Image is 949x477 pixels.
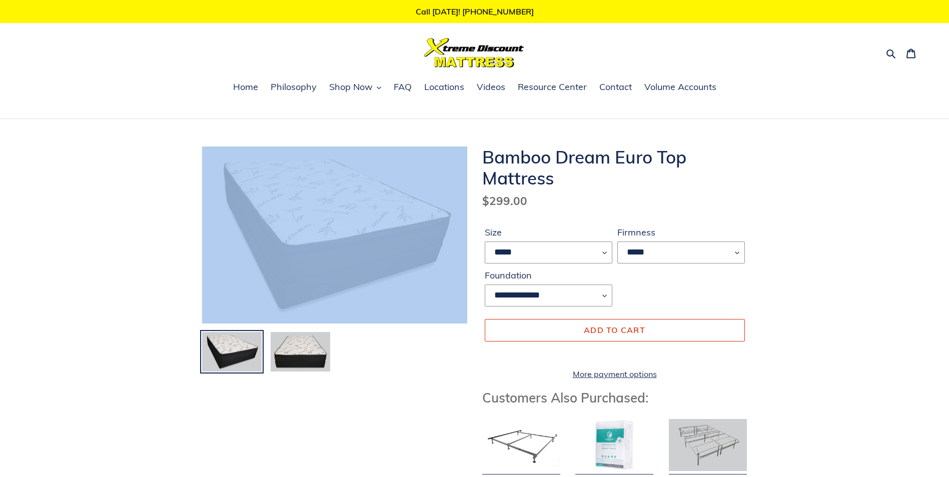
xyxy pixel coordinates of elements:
[477,81,505,93] span: Videos
[485,268,612,282] label: Foundation
[394,81,412,93] span: FAQ
[419,80,469,95] a: Locations
[329,81,373,93] span: Shop Now
[518,81,587,93] span: Resource Center
[324,80,386,95] button: Shop Now
[228,80,263,95] a: Home
[594,80,637,95] a: Contact
[482,146,747,188] h1: Bamboo Dream Euro Top Mattress
[233,81,258,93] span: Home
[485,225,612,239] label: Size
[575,419,653,471] img: Mattress Protector
[584,325,645,335] span: Add to cart
[424,81,464,93] span: Locations
[271,81,317,93] span: Philosophy
[472,80,510,95] a: Videos
[485,319,745,341] button: Add to cart
[513,80,592,95] a: Resource Center
[599,81,632,93] span: Contact
[482,193,527,208] span: $299.00
[482,419,560,471] img: Bed Frame
[270,331,331,373] img: Load image into Gallery viewer, Bamboo Dream Euro Top Mattress
[201,331,263,373] img: Load image into Gallery viewer, Bamboo Dream Euro Top Mattress
[389,80,417,95] a: FAQ
[485,368,745,380] a: More payment options
[266,80,322,95] a: Philosophy
[617,225,745,239] label: Firmness
[644,81,716,93] span: Volume Accounts
[639,80,721,95] a: Volume Accounts
[669,419,747,471] img: Adjustable Base
[482,390,747,405] h3: Customers Also Purchased:
[424,38,524,67] img: Xtreme Discount Mattress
